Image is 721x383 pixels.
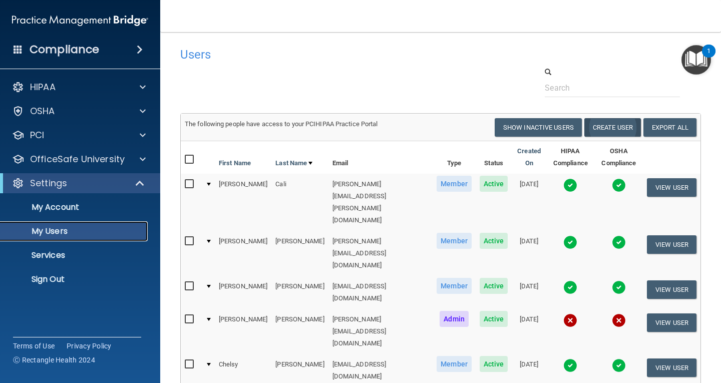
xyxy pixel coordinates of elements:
[30,153,125,165] p: OfficeSafe University
[13,341,55,351] a: Terms of Use
[563,235,577,249] img: tick.e7d51cea.svg
[480,278,508,294] span: Active
[512,174,546,231] td: [DATE]
[67,341,112,351] a: Privacy Policy
[215,276,271,309] td: [PERSON_NAME]
[30,177,67,189] p: Settings
[516,145,542,169] a: Created On
[512,309,546,354] td: [DATE]
[647,313,696,332] button: View User
[437,356,472,372] span: Member
[215,309,271,354] td: [PERSON_NAME]
[643,118,696,137] a: Export All
[30,43,99,57] h4: Compliance
[437,176,472,192] span: Member
[7,274,143,284] p: Sign Out
[480,176,508,192] span: Active
[271,309,328,354] td: [PERSON_NAME]
[480,356,508,372] span: Active
[480,233,508,249] span: Active
[563,313,577,327] img: cross.ca9f0e7f.svg
[185,120,378,128] span: The following people have access to your PCIHIPAA Practice Portal
[215,174,271,231] td: [PERSON_NAME]
[219,157,251,169] a: First Name
[612,358,626,372] img: tick.e7d51cea.svg
[12,129,146,141] a: PCI
[271,276,328,309] td: [PERSON_NAME]
[7,226,143,236] p: My Users
[595,141,643,174] th: OSHA Compliance
[12,81,146,93] a: HIPAA
[584,118,641,137] button: Create User
[328,174,433,231] td: [PERSON_NAME][EMAIL_ADDRESS][PERSON_NAME][DOMAIN_NAME]
[12,11,148,31] img: PMB logo
[433,141,476,174] th: Type
[30,105,55,117] p: OSHA
[647,178,696,197] button: View User
[12,153,146,165] a: OfficeSafe University
[612,313,626,327] img: cross.ca9f0e7f.svg
[440,311,469,327] span: Admin
[13,355,95,365] span: Ⓒ Rectangle Health 2024
[328,141,433,174] th: Email
[612,235,626,249] img: tick.e7d51cea.svg
[545,79,679,97] input: Search
[12,177,145,189] a: Settings
[180,48,478,61] h4: Users
[707,51,710,64] div: 1
[563,358,577,372] img: tick.e7d51cea.svg
[12,105,146,117] a: OSHA
[328,309,433,354] td: [PERSON_NAME][EMAIL_ADDRESS][DOMAIN_NAME]
[563,178,577,192] img: tick.e7d51cea.svg
[437,278,472,294] span: Member
[7,250,143,260] p: Services
[546,141,595,174] th: HIPAA Compliance
[563,280,577,294] img: tick.e7d51cea.svg
[612,280,626,294] img: tick.e7d51cea.svg
[647,358,696,377] button: View User
[647,235,696,254] button: View User
[30,81,56,93] p: HIPAA
[7,202,143,212] p: My Account
[328,276,433,309] td: [EMAIL_ADDRESS][DOMAIN_NAME]
[437,233,472,249] span: Member
[480,311,508,327] span: Active
[612,178,626,192] img: tick.e7d51cea.svg
[275,157,312,169] a: Last Name
[681,45,711,75] button: Open Resource Center, 1 new notification
[30,129,44,141] p: PCI
[271,231,328,276] td: [PERSON_NAME]
[328,231,433,276] td: [PERSON_NAME][EMAIL_ADDRESS][DOMAIN_NAME]
[495,118,582,137] button: Show Inactive Users
[271,174,328,231] td: Cali
[512,231,546,276] td: [DATE]
[647,280,696,299] button: View User
[476,141,512,174] th: Status
[512,276,546,309] td: [DATE]
[215,231,271,276] td: [PERSON_NAME]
